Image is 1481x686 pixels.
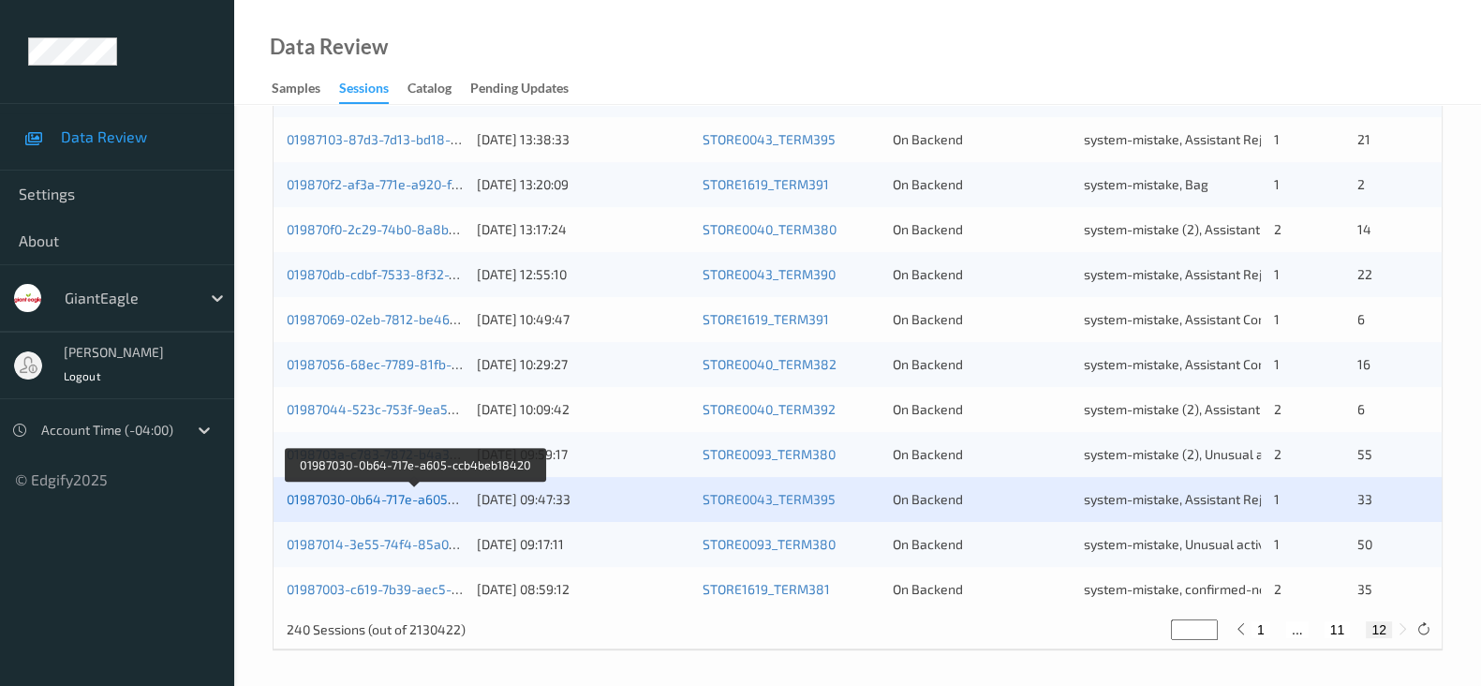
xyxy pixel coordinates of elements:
div: On Backend [893,130,1070,149]
a: 01987030-0b64-717e-a605-ccb4beb18420 [287,491,542,507]
div: Catalog [407,79,452,102]
div: [DATE] 10:09:42 [477,400,689,419]
div: [DATE] 09:17:11 [477,535,689,554]
div: On Backend [893,310,1070,329]
div: [DATE] 10:29:27 [477,355,689,374]
div: Data Review [270,37,388,56]
span: 21 [1357,131,1370,147]
button: 12 [1366,621,1392,638]
span: system-mistake, Assistant Confirmed, Unusual activity, Bag [1084,356,1433,372]
a: STORE0040_TERM380 [703,221,837,237]
span: system-mistake (2), Assistant Rejected (2), Bag [1084,221,1365,237]
a: STORE0093_TERM380 [703,536,836,552]
span: 6 [1357,401,1365,417]
div: [DATE] 13:20:09 [477,175,689,194]
a: STORE1619_TERM391 [703,176,829,192]
span: 1 [1274,266,1280,282]
a: 019870f2-af3a-771e-a920-f3ea0a635467 [287,176,534,192]
span: 1 [1274,176,1280,192]
a: 01987103-87d3-7d13-bd18-ecb42de58fee [287,131,539,147]
span: 1 [1274,131,1280,147]
div: On Backend [893,220,1070,239]
div: On Backend [893,445,1070,464]
div: Sessions [339,79,389,104]
span: 2 [1274,581,1281,597]
a: STORE0043_TERM395 [703,131,836,147]
div: On Backend [893,535,1070,554]
a: STORE0093_TERM380 [703,446,836,462]
div: [DATE] 13:17:24 [477,220,689,239]
span: 1 [1274,536,1280,552]
div: On Backend [893,400,1070,419]
a: STORE0043_TERM390 [703,266,836,282]
a: 01987069-02eb-7812-be46-9b3458da128d [287,311,546,327]
a: 0198703a-c783-7872-b4a3-f59a578c09de [287,446,541,462]
span: 14 [1357,221,1371,237]
div: [DATE] 08:59:12 [477,580,689,599]
span: system-mistake, Assistant Rejected, Bag [1084,491,1325,507]
span: 35 [1357,581,1372,597]
span: 16 [1357,356,1370,372]
button: 1 [1251,621,1270,638]
a: 019870db-cdbf-7533-8f32-70587578d722 [287,266,537,282]
span: system-mistake, Bag [1084,176,1208,192]
div: Samples [272,79,320,102]
div: [DATE] 09:47:33 [477,490,689,509]
span: 1 [1274,356,1280,372]
a: STORE0043_TERM395 [703,491,836,507]
span: 1 [1274,311,1280,327]
span: 1 [1274,491,1280,507]
div: [DATE] 13:38:33 [477,130,689,149]
div: On Backend [893,265,1070,284]
a: 01987056-68ec-7789-81fb-30f1fb2867c6 [287,356,533,372]
a: 01987003-c619-7b39-aec5-1c469dfa75c0 [287,581,535,597]
div: On Backend [893,580,1070,599]
span: 55 [1357,446,1372,462]
div: [DATE] 10:49:47 [477,310,689,329]
span: 33 [1357,491,1372,507]
a: STORE0040_TERM392 [703,401,836,417]
div: [DATE] 09:59:17 [477,445,689,464]
a: 019870f0-2c29-74b0-8a8b-d925724cbab0 [287,221,543,237]
div: On Backend [893,355,1070,374]
span: 50 [1357,536,1372,552]
a: Catalog [407,76,470,102]
div: [DATE] 12:55:10 [477,265,689,284]
button: 11 [1325,621,1351,638]
button: ... [1286,621,1309,638]
span: system-mistake, Assistant Confirmed, Unusual activity, Bag [1084,311,1433,327]
p: 240 Sessions (out of 2130422) [287,620,466,639]
span: system-mistake (2), Unusual activity (2), Bag [1084,446,1347,462]
a: 01987044-523c-753f-9ea5-08cb4818be7a [287,401,543,417]
a: 01987014-3e55-74f4-85a0-b866fa6c0e0a [287,536,541,552]
span: system-mistake, Unusual activity, Bag [1084,536,1308,552]
a: Samples [272,76,339,102]
a: Pending Updates [470,76,587,102]
span: 6 [1357,311,1365,327]
a: Sessions [339,76,407,104]
a: STORE1619_TERM381 [703,581,830,597]
span: 2 [1274,446,1281,462]
span: system-mistake, Assistant Rejected, Bag [1084,266,1325,282]
span: 2 [1357,176,1365,192]
span: 22 [1357,266,1372,282]
span: 2 [1274,401,1281,417]
a: STORE1619_TERM391 [703,311,829,327]
div: Pending Updates [470,79,569,102]
span: system-mistake, Assistant Rejected, Bag [1084,131,1325,147]
a: STORE0040_TERM382 [703,356,837,372]
div: On Backend [893,175,1070,194]
span: 2 [1274,221,1281,237]
div: On Backend [893,490,1070,509]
